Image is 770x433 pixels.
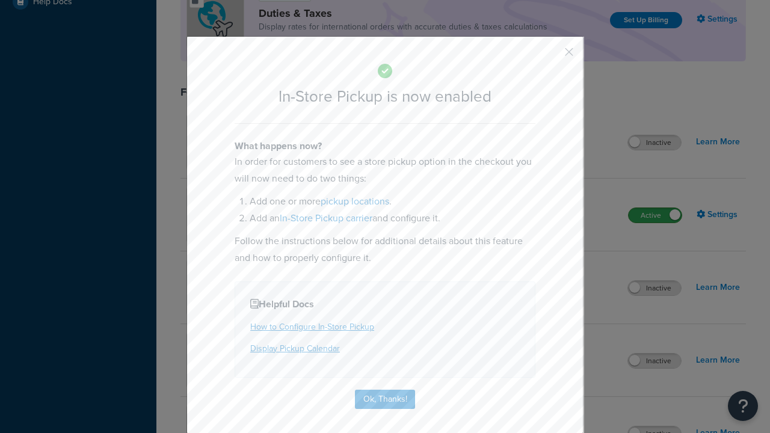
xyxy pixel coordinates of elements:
li: Add one or more . [250,193,535,210]
li: Add an and configure it. [250,210,535,227]
a: pickup locations [321,194,389,208]
a: Display Pickup Calendar [250,342,340,355]
a: How to Configure In-Store Pickup [250,321,374,333]
a: In-Store Pickup carrier [280,211,372,225]
h4: What happens now? [235,139,535,153]
h4: Helpful Docs [250,297,520,312]
h2: In-Store Pickup is now enabled [235,88,535,105]
p: Follow the instructions below for additional details about this feature and how to properly confi... [235,233,535,266]
p: In order for customers to see a store pickup option in the checkout you will now need to do two t... [235,153,535,187]
button: Ok, Thanks! [355,390,415,409]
